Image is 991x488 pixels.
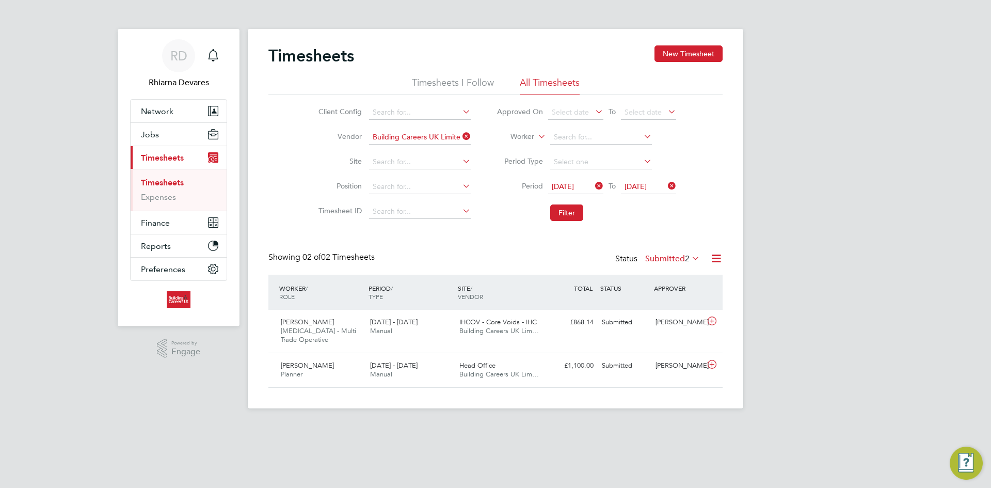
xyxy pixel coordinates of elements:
button: Timesheets [131,146,227,169]
div: Showing [268,252,377,263]
button: Reports [131,234,227,257]
span: Engage [171,348,200,356]
div: £868.14 [544,314,598,331]
button: Network [131,100,227,122]
label: Period Type [497,156,543,166]
span: Manual [370,370,392,379]
label: Position [315,181,362,191]
li: Timesheets I Follow [412,76,494,95]
span: Building Careers UK Lim… [459,326,539,335]
button: Filter [550,204,583,221]
button: Preferences [131,258,227,280]
div: Timesheets [131,169,227,211]
a: Timesheets [141,178,184,187]
span: Powered by [171,339,200,348]
button: Engage Resource Center [950,447,983,480]
span: Building Careers UK Lim… [459,370,539,379]
span: [DATE] [625,182,647,191]
span: IHCOV - Core Voids - IHC [459,318,537,326]
span: RD [170,49,187,62]
a: Go to home page [130,291,227,308]
span: / [391,284,393,292]
div: PERIOD [366,279,455,306]
div: Submitted [598,314,651,331]
span: Jobs [141,130,159,139]
span: / [470,284,472,292]
input: Search for... [369,155,471,169]
span: Network [141,106,173,116]
span: [PERSON_NAME] [281,318,334,326]
span: Finance [141,218,170,228]
h2: Timesheets [268,45,354,66]
span: Rhiarna Devares [130,76,227,89]
span: ROLE [279,292,295,301]
span: Head Office [459,361,495,370]
div: STATUS [598,279,651,297]
span: Timesheets [141,153,184,163]
button: New Timesheet [654,45,723,62]
div: [PERSON_NAME] [651,314,705,331]
div: APPROVER [651,279,705,297]
label: Timesheet ID [315,206,362,215]
label: Approved On [497,107,543,116]
label: Period [497,181,543,191]
input: Search for... [550,130,652,145]
span: Manual [370,326,392,335]
div: WORKER [277,279,366,306]
span: Select date [552,107,589,117]
span: 02 of [302,252,321,262]
li: All Timesheets [520,76,580,95]
label: Site [315,156,362,166]
span: VENDOR [458,292,483,301]
span: 2 [685,254,690,264]
label: Vendor [315,132,362,141]
span: To [605,179,619,193]
span: [MEDICAL_DATA] - Multi Trade Operative [281,326,356,344]
label: Submitted [645,254,700,264]
span: [PERSON_NAME] [281,361,334,370]
button: Finance [131,211,227,234]
div: Status [615,252,702,266]
a: RDRhiarna Devares [130,39,227,89]
span: Reports [141,241,171,251]
div: SITE [455,279,545,306]
span: [DATE] - [DATE] [370,361,418,370]
input: Search for... [369,130,471,145]
span: [DATE] [552,182,574,191]
input: Select one [550,155,652,169]
span: To [605,105,619,118]
span: / [306,284,308,292]
div: Submitted [598,357,651,374]
span: Select date [625,107,662,117]
a: Expenses [141,192,176,202]
span: TOTAL [574,284,593,292]
input: Search for... [369,180,471,194]
label: Worker [488,132,534,142]
img: buildingcareersuk-logo-retina.png [167,291,190,308]
button: Jobs [131,123,227,146]
span: Planner [281,370,302,379]
div: £1,100.00 [544,357,598,374]
span: Preferences [141,264,185,274]
label: Client Config [315,107,362,116]
span: [DATE] - [DATE] [370,318,418,326]
nav: Main navigation [118,29,239,326]
div: [PERSON_NAME] [651,357,705,374]
span: TYPE [369,292,383,301]
input: Search for... [369,204,471,219]
span: 02 Timesheets [302,252,375,262]
input: Search for... [369,105,471,120]
a: Powered byEngage [157,339,201,358]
